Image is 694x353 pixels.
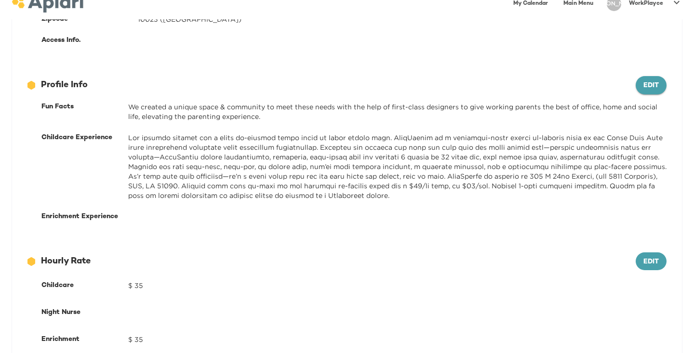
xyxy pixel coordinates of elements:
div: $ 35 [128,278,667,293]
div: Access Info. [41,36,138,45]
div: 10023 ([GEOGRAPHIC_DATA]) [138,14,667,24]
div: Enrichment [41,332,128,347]
div: We created a unique space & community to meet these needs with the help of first-class designers ... [128,102,667,121]
div: Night Nurse [41,305,128,320]
div: Fun Facts [41,102,128,112]
div: Profile Info [27,79,636,92]
div: Lor ipsumdo sitamet con a elits do-eiusmod tempo incid ut labor etdolo magn. AliqUaenim ad m veni... [128,133,667,200]
span: Edit [643,80,659,92]
div: Enrichment Experience [41,212,128,222]
div: Childcare Experience [41,133,128,143]
span: Edit [643,256,659,268]
div: Hourly Rate [27,255,636,268]
button: Edit [636,76,667,94]
div: $ 35 [128,332,667,347]
button: Edit [636,252,667,271]
div: Childcare [41,278,128,293]
div: Zipcode [41,14,138,24]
